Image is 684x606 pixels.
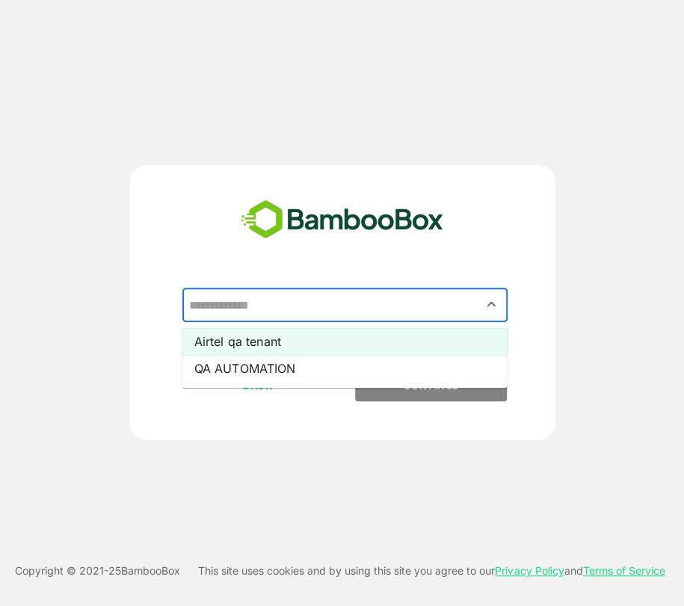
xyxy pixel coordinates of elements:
a: Privacy Policy [495,564,564,577]
li: QA AUTOMATION [182,355,508,382]
img: bamboobox [232,195,452,244]
li: Airtel qa tenant [182,328,508,355]
button: Close [481,294,502,315]
p: Copyright © 2021- 25 BambooBox [15,562,180,580]
p: This site uses cookies and by using this site you agree to our and [198,562,665,580]
a: Terms of Service [582,564,665,577]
